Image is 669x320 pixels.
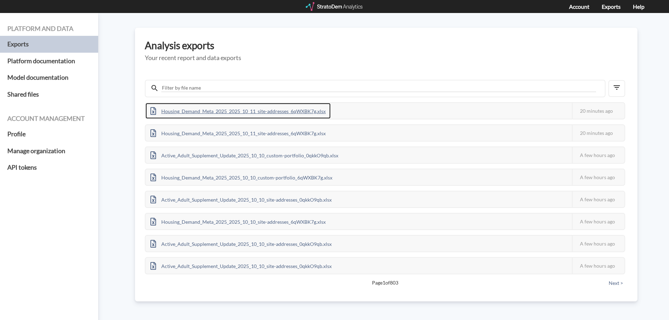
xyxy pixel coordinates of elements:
[633,3,644,10] a: Help
[146,218,331,224] a: Housing_Demand_Meta_2025_2025_10_10_site-addresses_6qWXBK7g.xlsx
[7,159,91,176] a: API tokens
[7,126,91,143] a: Profile
[146,129,331,135] a: Housing_Demand_Meta_2025_2025_10_11_site-addresses_6qWXBK7g.xlsx
[146,174,337,179] a: Housing_Demand_Meta_2025_2025_10_10_custom-portfolio_6qWXBK7g.xlsx
[572,236,624,252] div: A few hours ago
[572,169,624,185] div: A few hours ago
[146,262,337,268] a: Active_Adult_Supplement_Update_2025_10_10_site-addresses_0qkkO9qb.xlsx
[146,236,337,252] div: Active_Adult_Supplement_Update_2025_10_10_site-addresses_0qkkO9qb.xlsx
[146,107,331,113] a: Housing_Demand_Meta_2025_2025_10_11_site-addresses_6qWXBK7g.xlsx
[572,103,624,119] div: 20 minutes ago
[569,3,589,10] a: Account
[161,84,596,92] input: Filter by file name
[146,169,337,185] div: Housing_Demand_Meta_2025_2025_10_10_custom-portfolio_6qWXBK7g.xlsx
[146,196,337,202] a: Active_Adult_Supplement_Update_2025_10_10_site-addresses_0qkkO9qb.xlsx
[572,147,624,163] div: A few hours ago
[572,258,624,274] div: A few hours ago
[7,25,91,32] h4: Platform and data
[146,103,331,119] div: Housing_Demand_Meta_2025_2025_10_11_site-addresses_6qWXBK7g.xlsx
[146,151,343,157] a: Active_Adult_Supplement_Update_2025_10_10_custom-portfolio_0qkkO9qb.xlsx
[169,279,601,286] span: Page 1 of 803
[146,240,337,246] a: Active_Adult_Supplement_Update_2025_10_10_site-addresses_0qkkO9qb.xlsx
[145,40,628,51] h3: Analysis exports
[7,69,91,86] a: Model documentation
[572,214,624,229] div: A few hours ago
[146,214,331,229] div: Housing_Demand_Meta_2025_2025_10_10_site-addresses_6qWXBK7g.xlsx
[146,125,331,141] div: Housing_Demand_Meta_2025_2025_10_11_site-addresses_6qWXBK7g.xlsx
[7,143,91,159] a: Manage organization
[146,258,337,274] div: Active_Adult_Supplement_Update_2025_10_10_site-addresses_0qkkO9qb.xlsx
[145,54,628,61] h5: Your recent report and data exports
[607,279,625,287] button: Next >
[7,86,91,103] a: Shared files
[7,53,91,70] a: Platform documentation
[7,36,91,53] a: Exports
[146,147,343,163] div: Active_Adult_Supplement_Update_2025_10_10_custom-portfolio_0qkkO9qb.xlsx
[572,125,624,141] div: 20 minutes ago
[572,191,624,207] div: A few hours ago
[602,3,621,10] a: Exports
[146,191,337,207] div: Active_Adult_Supplement_Update_2025_10_10_site-addresses_0qkkO9qb.xlsx
[7,115,91,122] h4: Account management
